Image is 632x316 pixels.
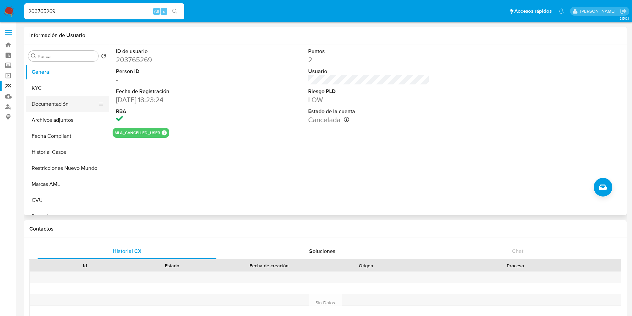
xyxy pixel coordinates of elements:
div: Estado [133,262,211,269]
button: Buscar [31,53,36,59]
dd: 203765269 [116,55,238,64]
a: Notificaciones [558,8,564,14]
p: sandra.helbardt@mercadolibre.com [580,8,618,14]
dt: ID de usuario [116,48,238,55]
div: Origen [327,262,405,269]
dd: Cancelada [308,115,430,124]
h1: Contactos [29,226,621,232]
dt: Usuario [308,68,430,75]
div: Fecha de creación [221,262,318,269]
input: Buscar usuario o caso... [24,7,184,16]
span: Historial CX [113,247,142,255]
button: Direcciones [26,208,109,224]
button: Volver al orden por defecto [101,53,106,61]
div: Proceso [414,262,616,269]
button: General [26,64,109,80]
dt: Fecha de Registración [116,88,238,95]
button: KYC [26,80,109,96]
dd: [DATE] 18:23:24 [116,95,238,104]
span: Alt [154,8,159,14]
a: Salir [620,8,627,15]
dt: Person ID [116,68,238,75]
button: Fecha Compliant [26,128,109,144]
button: CVU [26,192,109,208]
dt: Puntos [308,48,430,55]
button: Restricciones Nuevo Mundo [26,160,109,176]
dt: Riesgo PLD [308,88,430,95]
span: Chat [512,247,523,255]
h1: Información de Usuario [29,32,85,39]
button: search-icon [168,7,182,16]
button: Documentación [26,96,104,112]
span: s [163,8,165,14]
dd: - [116,75,238,84]
button: Marcas AML [26,176,109,192]
span: Soluciones [309,247,335,255]
button: Archivos adjuntos [26,112,109,128]
button: mla_cancelled_user [115,131,160,134]
dt: Estado de la cuenta [308,108,430,115]
button: Historial Casos [26,144,109,160]
dd: 2 [308,55,430,64]
span: Accesos rápidos [514,8,552,15]
dd: LOW [308,95,430,104]
dt: RBA [116,108,238,115]
div: Id [46,262,124,269]
input: Buscar [38,53,96,59]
